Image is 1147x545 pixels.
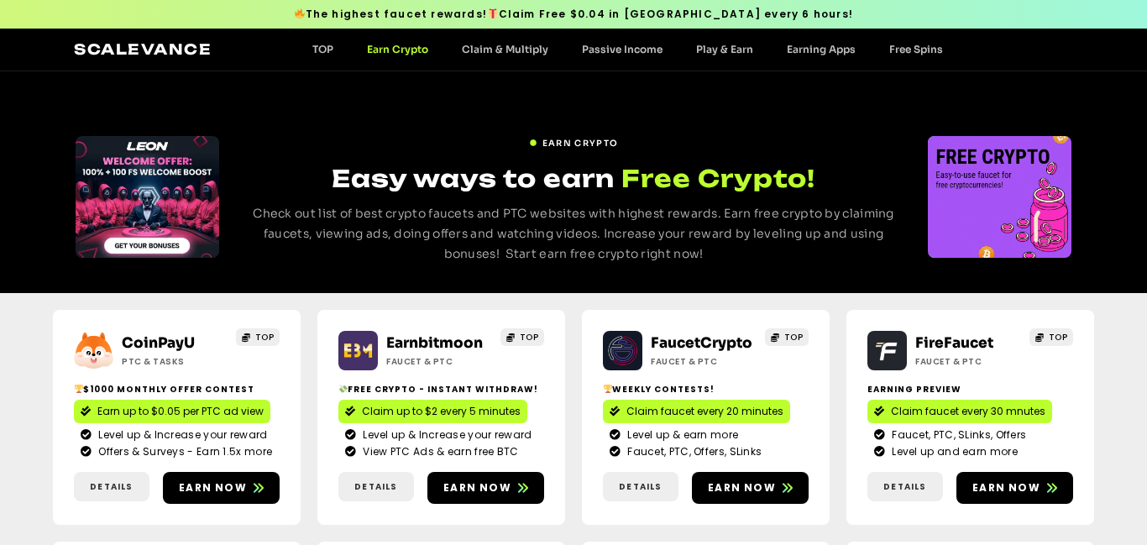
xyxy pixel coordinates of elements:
a: TOP [500,328,544,346]
span: Easy ways to earn [332,164,615,193]
span: TOP [255,331,275,343]
span: Earn up to $0.05 per PTC ad view [97,404,264,419]
a: Earning Apps [770,43,872,55]
img: 🔥 [295,8,305,18]
span: Details [619,480,662,493]
span: The highest faucet rewards! Claim Free $0.04 in [GEOGRAPHIC_DATA] every 6 hours! [294,7,853,22]
span: Details [90,480,133,493]
a: TOP [236,328,280,346]
span: Level up & earn more [623,427,738,443]
span: TOP [520,331,539,343]
h2: Weekly contests! [603,383,809,396]
div: 1 / 3 [928,136,1071,258]
a: Earn Crypto [350,43,445,55]
span: Level up & Increase your reward [359,427,532,443]
span: Faucet, PTC, SLinks, Offers [888,427,1026,443]
span: Earn now [708,480,776,495]
h2: $1000 Monthly Offer contest [74,383,280,396]
h2: Faucet & PTC [386,355,491,368]
div: Slides [928,136,1071,258]
h2: ptc & Tasks [122,355,227,368]
span: Claim faucet every 30 mnutes [891,404,1045,419]
span: Claim up to $2 every 5 minutes [362,404,521,419]
span: Earn now [443,480,511,495]
p: Check out list of best crypto faucets and PTC websites with highest rewards. Earn free crypto by ... [251,204,897,264]
a: Earnbitmoon [386,334,483,352]
span: TOP [784,331,804,343]
a: Claim up to $2 every 5 minutes [338,400,527,423]
span: Details [883,480,926,493]
a: CoinPayU [122,334,195,352]
span: Details [354,480,397,493]
h2: Faucet & PTC [651,355,756,368]
a: Earn now [692,472,809,504]
a: Earn now [956,472,1073,504]
a: Claim faucet every 20 minutes [603,400,790,423]
span: TOP [1049,331,1068,343]
img: 🎁 [488,8,498,18]
span: Claim faucet every 20 minutes [626,404,783,419]
span: Free Crypto! [621,162,815,195]
span: Level up and earn more [888,444,1018,459]
a: Play & Earn [679,43,770,55]
a: Passive Income [565,43,679,55]
a: TOP [765,328,809,346]
a: Details [74,472,149,501]
img: 🏆 [604,385,612,393]
a: FaucetCrypto [651,334,752,352]
a: Earn now [163,472,280,504]
a: TOP [1029,328,1073,346]
a: Claim & Multiply [445,43,565,55]
span: Earn now [179,480,247,495]
img: 💸 [339,385,348,393]
a: Details [867,472,943,501]
a: TOP [296,43,350,55]
span: Faucet, PTC, Offers, SLinks [623,444,762,459]
span: Offers & Surveys - Earn 1.5x more [94,444,272,459]
span: EARN CRYPTO [542,137,618,149]
div: Slides [76,136,219,258]
h2: Earning Preview [867,383,1073,396]
a: Free Spins [872,43,960,55]
nav: Menu [296,43,960,55]
a: Details [603,472,678,501]
a: Earn up to $0.05 per PTC ad view [74,400,270,423]
a: Details [338,472,414,501]
span: Earn now [972,480,1040,495]
h2: Faucet & PTC [915,355,1020,368]
a: FireFaucet [915,334,993,352]
span: View PTC Ads & earn free BTC [359,444,518,459]
h2: Free crypto - Instant withdraw! [338,383,544,396]
a: EARN CRYPTO [529,130,618,149]
a: Claim faucet every 30 mnutes [867,400,1052,423]
a: Scalevance [74,40,212,58]
a: Earn now [427,472,544,504]
img: 🏆 [75,385,83,393]
span: Level up & Increase your reward [94,427,267,443]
